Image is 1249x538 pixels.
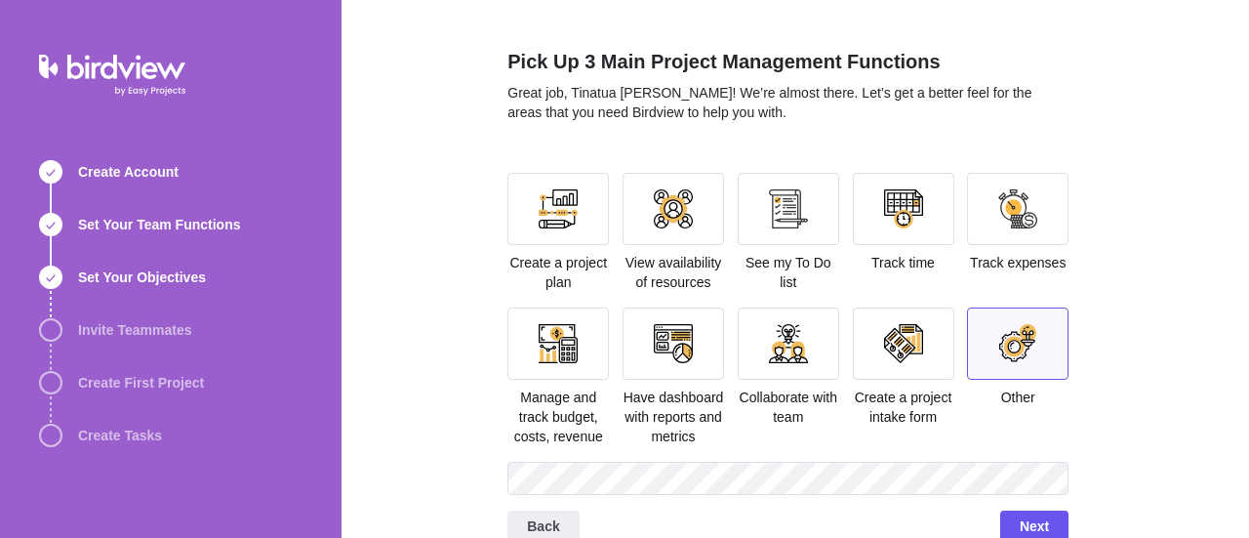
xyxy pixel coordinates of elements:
[78,162,179,182] span: Create Account
[871,255,935,270] span: Track time
[624,390,724,444] span: Have dashboard with reports and metrics
[78,215,240,234] span: Set Your Team Functions
[78,268,206,287] span: Set Your Objectives
[745,255,831,290] span: See my To Do list
[1020,515,1049,538] span: Next
[507,48,1068,83] h2: Pick Up 3 Main Project Management Functions
[970,255,1066,270] span: Track expenses
[1001,390,1035,405] span: Other
[527,515,559,538] span: Back
[78,426,162,445] span: Create Tasks
[855,390,952,425] span: Create a project intake form
[625,255,722,290] span: View availability of resources
[514,390,603,444] span: Manage and track budget, costs, revenue
[509,255,607,290] span: Create a project plan
[740,390,837,425] span: Collaborate with team
[78,373,204,393] span: Create First Project
[78,320,191,340] span: Invite Teammates
[507,85,1031,120] span: Great job, Tinatua [PERSON_NAME]! We’re almost there. Let’s get a better feel for the areas that ...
